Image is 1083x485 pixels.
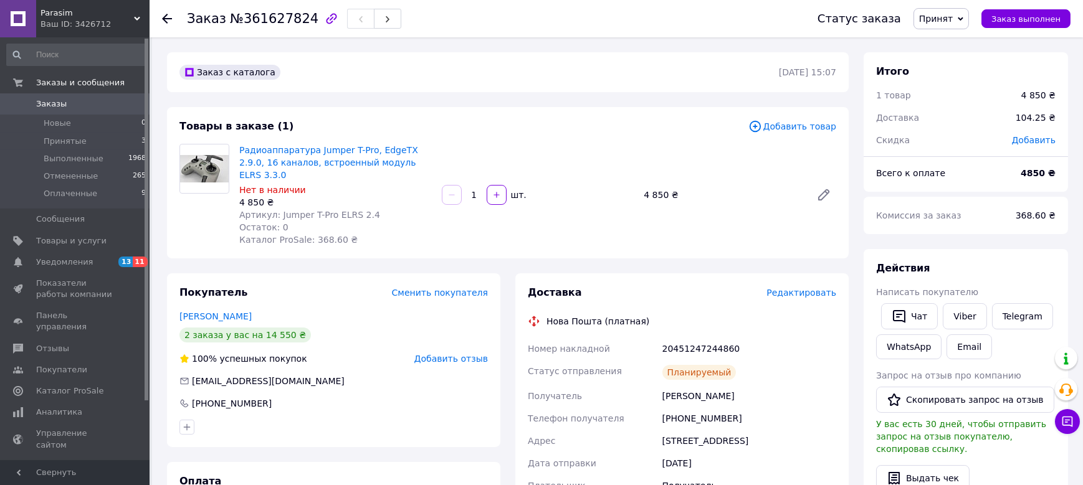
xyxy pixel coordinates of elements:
[876,135,910,145] span: Скидка
[179,65,280,80] div: Заказ с каталога
[528,413,624,423] span: Телефон получателя
[36,278,115,300] span: Показатели работы компании
[36,257,93,268] span: Уведомления
[44,118,71,129] span: Новые
[36,98,67,110] span: Заказы
[180,155,229,182] img: Радиоаппаратура Jumper T-Pro, EdgeTX 2.9.0, 16 каналов, встроенный модуль ELRS 3.3.0
[41,19,150,30] div: Ваш ID: 3426712
[981,9,1071,28] button: Заказ выполнен
[1016,210,1056,220] span: 368.60 ₴
[992,303,1053,329] a: Telegram
[44,153,103,164] span: Выполненные
[191,397,273,410] div: [PHONE_NUMBER]
[118,257,133,267] span: 13
[876,168,945,178] span: Всего к оплате
[876,419,1046,454] span: У вас есть 30 дней, чтобы отправить запрос на отзыв покупателю, скопировав ссылку.
[239,196,432,209] div: 4 850 ₴
[44,136,87,147] span: Принятые
[876,65,909,77] span: Итого
[528,286,582,298] span: Доставка
[947,334,992,359] button: Email
[660,430,839,452] div: [STREET_ADDRESS]
[508,189,528,201] div: шт.
[528,436,555,446] span: Адрес
[876,210,961,220] span: Комиссия за заказ
[943,303,986,329] a: Viber
[192,354,217,364] span: 100%
[239,145,418,180] a: Радиоаппаратура Jumper T-Pro, EdgeTX 2.9.0, 16 каналов, встроенный модуль ELRS 3.3.0
[239,210,380,220] span: Артикул: Jumper T-Pro ELRS 2.4
[36,385,103,397] span: Каталог ProSale
[876,370,1021,380] span: Запрос на отзыв про компанию
[876,262,930,274] span: Действия
[660,337,839,360] div: 20451247244860
[528,391,582,401] span: Получатель
[919,14,953,24] span: Принят
[876,90,911,100] span: 1 товар
[1021,89,1056,101] div: 4 850 ₴
[36,77,125,88] span: Заказы и сообщения
[876,113,919,123] span: Доставка
[876,287,978,297] span: Написать покупателю
[528,344,610,354] span: Номер накладной
[141,136,146,147] span: 3
[36,364,87,375] span: Покупатели
[766,288,836,298] span: Редактировать
[239,222,289,232] span: Остаток: 0
[543,315,652,327] div: Нова Пошта (платная)
[392,288,488,298] span: Сменить покупателя
[414,354,488,364] span: Добавить отзыв
[660,385,839,407] div: [PERSON_NAME]
[133,171,146,182] span: 265
[6,44,147,66] input: Поиск
[187,11,226,26] span: Заказ
[36,310,115,332] span: Панель управления
[1021,168,1056,178] b: 4850 ₴
[44,171,98,182] span: Отмененные
[660,452,839,474] div: [DATE]
[639,186,806,204] div: 4 850 ₴
[1008,104,1063,131] div: 104.25 ₴
[141,188,146,199] span: 9
[748,120,836,133] span: Добавить товар
[179,352,307,365] div: успешных покупок
[128,153,146,164] span: 1968
[36,428,115,450] span: Управление сайтом
[179,120,293,132] span: Товары в заказе (1)
[141,118,146,129] span: 0
[179,327,311,342] div: 2 заказа у вас на 14 550 ₴
[876,334,942,359] a: WhatsApp
[528,458,596,468] span: Дата отправки
[811,182,836,207] a: Редактировать
[36,235,107,247] span: Товары и услуги
[192,376,345,386] span: [EMAIL_ADDRESS][DOMAIN_NAME]
[41,7,134,19] span: Parasim
[162,12,172,25] div: Вернуться назад
[179,311,252,321] a: [PERSON_NAME]
[876,387,1054,413] button: Скопировать запрос на отзыв
[881,303,938,329] button: Чат
[991,14,1061,24] span: Заказ выполнен
[528,366,622,376] span: Статус отправления
[660,407,839,430] div: [PHONE_NUMBER]
[133,257,147,267] span: 11
[230,11,318,26] span: №361627824
[1055,409,1080,434] button: Чат с покупателем
[818,12,901,25] div: Статус заказа
[36,214,85,225] span: Сообщения
[179,286,247,298] span: Покупатель
[44,188,97,199] span: Оплаченные
[36,407,82,418] span: Аналитика
[662,365,737,380] div: Планируемый
[779,67,836,77] time: [DATE] 15:07
[36,343,69,354] span: Отзывы
[239,235,358,245] span: Каталог ProSale: 368.60 ₴
[1012,135,1056,145] span: Добавить
[239,185,306,195] span: Нет в наличии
